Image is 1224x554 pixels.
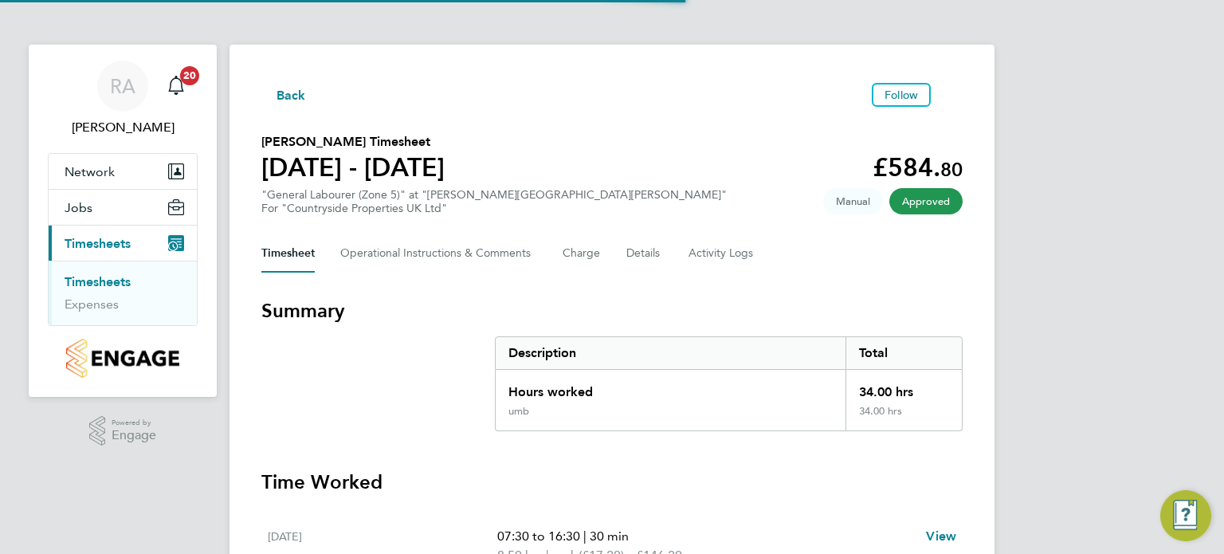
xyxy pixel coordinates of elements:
span: Powered by [112,416,156,430]
span: Back [277,86,306,105]
a: Expenses [65,297,119,312]
button: Follow [872,83,931,107]
div: Summary [495,336,963,431]
h3: Time Worked [261,470,963,495]
button: Timesheets Menu [937,91,963,99]
span: 30 min [590,528,629,544]
button: Back [261,84,306,104]
span: | [583,528,586,544]
span: 07:30 to 16:30 [497,528,580,544]
span: Network [65,164,115,179]
img: countryside-properties-logo-retina.png [66,339,178,378]
div: Description [496,337,845,369]
button: Operational Instructions & Comments [340,234,537,273]
span: Follow [885,88,918,102]
span: Timesheets [65,236,131,251]
div: Hours worked [496,370,845,405]
h3: Summary [261,298,963,324]
span: RA [110,76,135,96]
a: RA[PERSON_NAME] [48,61,198,137]
span: View [926,528,956,544]
button: Timesheet [261,234,315,273]
span: This timesheet was manually created. [823,188,883,214]
button: Details [626,234,663,273]
div: 34.00 hrs [845,405,962,430]
button: Timesheets [49,226,197,261]
div: Timesheets [49,261,197,325]
div: For "Countryside Properties UK Ltd" [261,202,727,215]
div: Total [845,337,962,369]
span: This timesheet has been approved. [889,188,963,214]
h1: [DATE] - [DATE] [261,151,445,183]
button: Network [49,154,197,189]
span: Engage [112,429,156,442]
h2: [PERSON_NAME] Timesheet [261,132,445,151]
button: Charge [563,234,601,273]
button: Jobs [49,190,197,225]
a: Powered byEngage [89,416,157,446]
a: View [926,527,956,546]
div: umb [508,405,529,418]
div: "General Labourer (Zone 5)" at "[PERSON_NAME][GEOGRAPHIC_DATA][PERSON_NAME]" [261,188,727,215]
span: Rui Afonso [48,118,198,137]
div: 34.00 hrs [845,370,962,405]
span: 80 [940,158,963,181]
a: Go to home page [48,339,198,378]
a: 20 [160,61,192,112]
a: Timesheets [65,274,131,289]
nav: Main navigation [29,45,217,397]
button: Activity Logs [688,234,755,273]
span: Jobs [65,200,92,215]
button: Engage Resource Center [1160,490,1211,541]
span: 20 [180,66,199,85]
app-decimal: £584. [873,152,963,183]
